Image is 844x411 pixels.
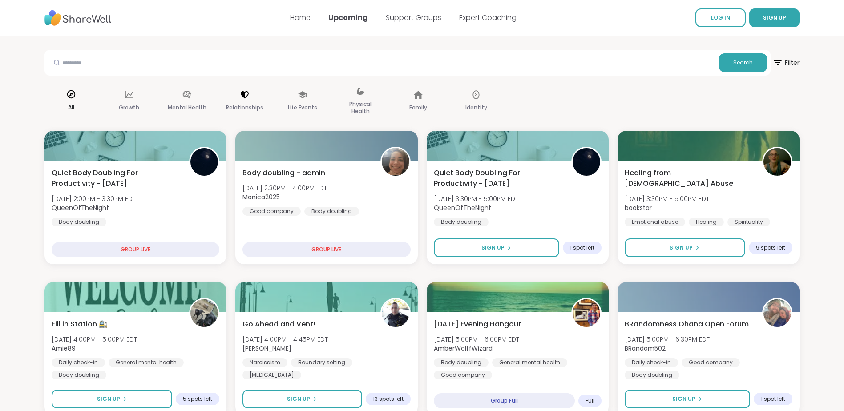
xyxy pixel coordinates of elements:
[190,299,218,327] img: Amie89
[459,12,517,23] a: Expert Coaching
[481,244,505,252] span: Sign Up
[242,390,362,408] button: Sign Up
[434,344,493,353] b: AmberWolffWizard
[434,371,492,379] div: Good company
[625,319,749,330] span: BRandomness Ohana Open Forum
[625,390,750,408] button: Sign Up
[288,102,317,113] p: Life Events
[52,203,109,212] b: QueenOfTheNight
[756,244,785,251] span: 9 spots left
[586,397,594,404] span: Full
[52,344,76,353] b: Amie89
[625,203,652,212] b: bookstar
[409,102,427,113] p: Family
[242,358,287,367] div: Narcissism
[287,395,310,403] span: Sign Up
[52,218,106,226] div: Body doubling
[682,358,740,367] div: Good company
[304,207,359,216] div: Body doubling
[625,238,745,257] button: Sign Up
[434,358,489,367] div: Body doubling
[242,319,315,330] span: Go Ahead and Vent!
[670,244,693,252] span: Sign Up
[242,344,291,353] b: [PERSON_NAME]
[183,395,212,403] span: 5 spots left
[382,299,409,327] img: Jorge_Z
[570,244,594,251] span: 1 spot left
[465,102,487,113] p: Identity
[242,242,410,257] div: GROUP LIVE
[434,168,561,189] span: Quiet Body Doubling For Productivity - [DATE]
[168,102,206,113] p: Mental Health
[52,319,108,330] span: Fill in Station 🚉
[434,218,489,226] div: Body doubling
[52,390,172,408] button: Sign Up
[52,194,136,203] span: [DATE] 2:00PM - 3:30PM EDT
[763,14,786,21] span: SIGN UP
[573,148,600,176] img: QueenOfTheNight
[109,358,184,367] div: General mental health
[291,358,352,367] div: Boundary setting
[434,238,559,257] button: Sign Up
[772,50,800,76] button: Filter
[44,6,111,30] img: ShareWell Nav Logo
[242,193,280,201] b: Monica2025
[625,344,666,353] b: BRandom502
[672,395,695,403] span: Sign Up
[242,371,301,379] div: [MEDICAL_DATA]
[382,148,409,176] img: Monica2025
[52,102,91,113] p: All
[772,52,800,73] span: Filter
[242,168,325,178] span: Body doubling - admin
[52,168,179,189] span: Quiet Body Doubling For Productivity - [DATE]
[290,12,311,23] a: Home
[727,218,770,226] div: Spirituality
[434,319,521,330] span: [DATE] Evening Hangout
[97,395,120,403] span: Sign Up
[226,102,263,113] p: Relationships
[625,194,709,203] span: [DATE] 3:30PM - 5:00PM EDT
[434,335,519,344] span: [DATE] 5:00PM - 6:00PM EDT
[573,299,600,327] img: AmberWolffWizard
[434,203,491,212] b: QueenOfTheNight
[341,99,380,117] p: Physical Health
[190,148,218,176] img: QueenOfTheNight
[711,14,730,21] span: LOG IN
[328,12,368,23] a: Upcoming
[386,12,441,23] a: Support Groups
[52,371,106,379] div: Body doubling
[52,335,137,344] span: [DATE] 4:00PM - 5:00PM EDT
[52,358,105,367] div: Daily check-in
[373,395,404,403] span: 13 spots left
[242,335,328,344] span: [DATE] 4:00PM - 4:45PM EDT
[52,242,219,257] div: GROUP LIVE
[242,207,301,216] div: Good company
[689,218,724,226] div: Healing
[763,148,791,176] img: bookstar
[434,393,575,408] div: Group Full
[749,8,800,27] button: SIGN UP
[434,194,518,203] span: [DATE] 3:30PM - 5:00PM EDT
[695,8,746,27] a: LOG IN
[625,358,678,367] div: Daily check-in
[625,218,685,226] div: Emotional abuse
[763,299,791,327] img: BRandom502
[733,59,753,67] span: Search
[719,53,767,72] button: Search
[492,358,567,367] div: General mental health
[625,168,752,189] span: Healing from [DEMOGRAPHIC_DATA] Abuse
[242,184,327,193] span: [DATE] 2:30PM - 4:00PM EDT
[625,371,679,379] div: Body doubling
[119,102,139,113] p: Growth
[761,395,785,403] span: 1 spot left
[625,335,710,344] span: [DATE] 5:00PM - 6:30PM EDT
